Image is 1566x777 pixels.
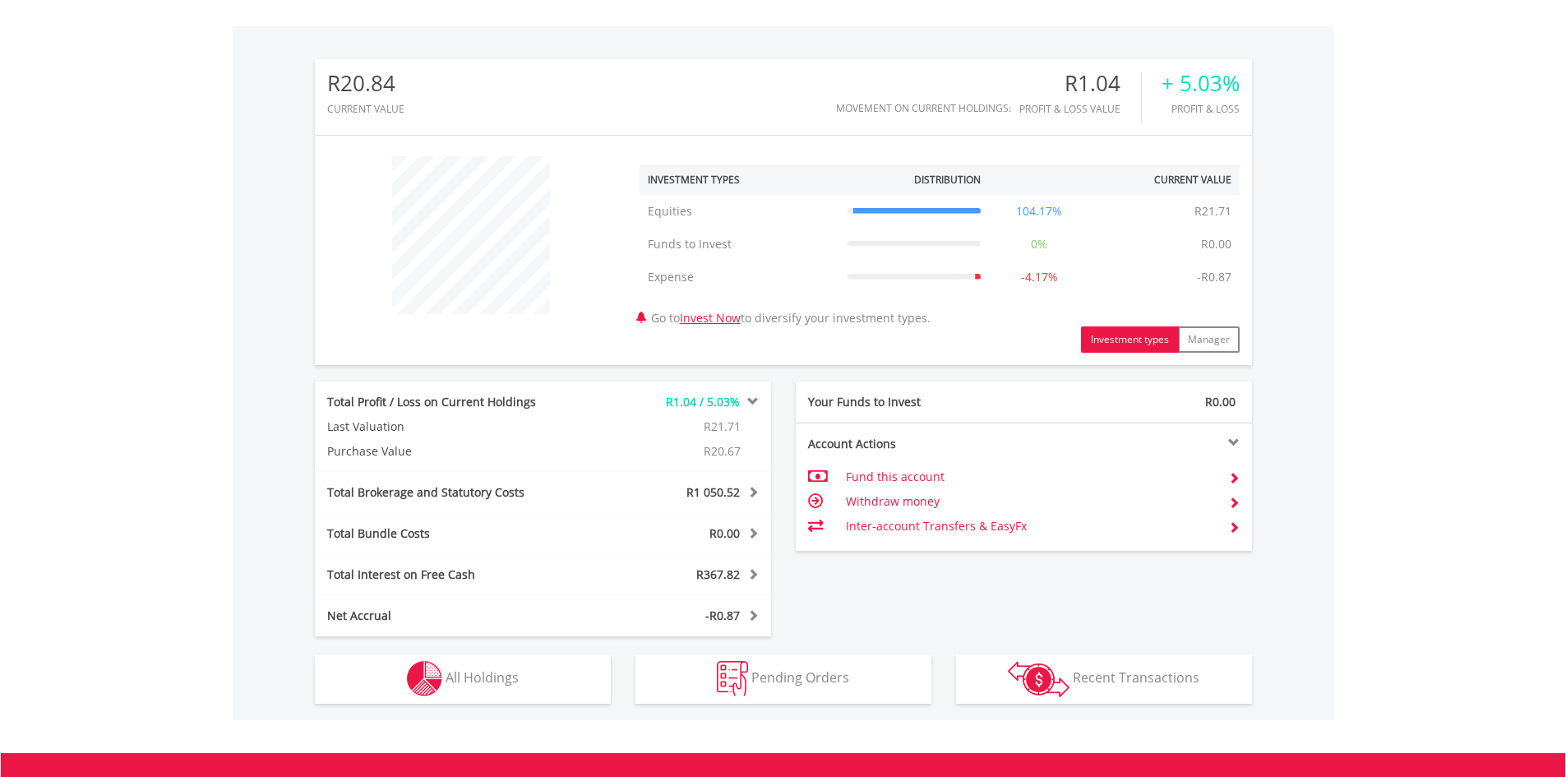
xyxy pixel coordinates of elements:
td: R21.71 [1186,195,1240,228]
td: Equities [640,195,839,228]
td: R0.00 [1193,228,1240,261]
div: R20.84 [327,72,404,95]
td: 104.17% [989,195,1089,228]
span: R0.00 [709,525,740,541]
th: Current Value [1089,164,1240,195]
div: + 5.03% [1162,72,1240,95]
div: Purchase Value [315,443,543,460]
div: Account Actions [796,436,1024,452]
a: Invest Now [680,310,741,326]
button: Recent Transactions [956,654,1252,704]
div: Go to to diversify your investment types. [627,148,1252,353]
span: R367.82 [696,567,740,582]
td: 0% [989,228,1089,261]
div: Last Valuation [315,419,543,435]
img: pending_instructions-wht.png [717,661,748,696]
div: Profit & Loss [1162,104,1240,114]
td: -4.17% [989,261,1089,294]
th: Investment Types [640,164,839,195]
img: transactions-zar-wht.png [1008,661,1069,697]
span: R1.04 / 5.03% [666,394,740,409]
div: Distribution [914,173,981,187]
div: Net Accrual [315,608,581,624]
img: holdings-wht.png [407,661,442,696]
div: Your Funds to Invest [796,394,1024,410]
div: CURRENT VALUE [327,104,404,114]
div: R1.04 [1019,72,1141,95]
span: R1 050.52 [686,484,740,500]
span: R20.67 [704,443,741,459]
button: Pending Orders [635,654,931,704]
td: Fund this account [846,465,1215,489]
span: R0.00 [1205,394,1236,409]
td: Inter-account Transfers & EasyFx [846,514,1215,539]
button: Manager [1178,326,1240,353]
div: Movement on Current Holdings: [836,103,1011,113]
td: Expense [640,261,839,294]
button: All Holdings [315,654,611,704]
td: Funds to Invest [640,228,839,261]
td: Withdraw money [846,489,1215,514]
span: Pending Orders [751,668,849,687]
div: Total Brokerage and Statutory Costs [315,484,581,501]
div: Total Interest on Free Cash [315,567,581,583]
span: -R0.87 [705,608,740,623]
span: All Holdings [446,668,519,687]
button: Investment types [1081,326,1179,353]
span: Recent Transactions [1073,668,1199,687]
div: Profit & Loss Value [1019,104,1141,114]
span: R21.71 [704,419,741,434]
td: -R0.87 [1189,261,1240,294]
div: Total Bundle Costs [315,525,581,542]
div: Total Profit / Loss on Current Holdings [315,394,581,410]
